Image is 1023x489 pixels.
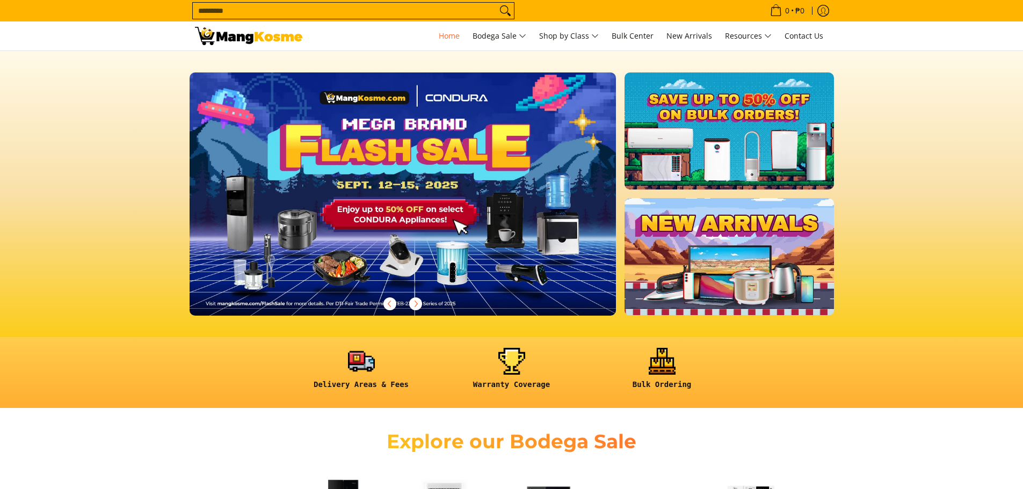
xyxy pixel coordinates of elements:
a: Bodega Sale [467,21,532,50]
a: Bulk Center [606,21,659,50]
button: Next [404,292,427,316]
a: Home [433,21,465,50]
a: Resources [720,21,777,50]
span: Resources [725,30,772,43]
h2: Explore our Bodega Sale [356,429,668,454]
span: New Arrivals [666,31,712,41]
a: Shop by Class [534,21,604,50]
img: Desktop homepage 29339654 2507 42fb b9ff a0650d39e9ed [190,72,616,316]
span: Contact Us [785,31,823,41]
a: <h6><strong>Delivery Areas & Fees</strong></h6> [292,348,431,398]
span: 0 [783,7,791,14]
span: ₱0 [794,7,806,14]
a: <h6><strong>Warranty Coverage</strong></h6> [442,348,582,398]
span: Home [439,31,460,41]
span: Bulk Center [612,31,654,41]
button: Search [497,3,514,19]
img: Mang Kosme: Your Home Appliances Warehouse Sale Partner! [195,27,302,45]
button: Previous [378,292,402,316]
a: New Arrivals [661,21,717,50]
a: <h6><strong>Bulk Ordering</strong></h6> [592,348,732,398]
a: Contact Us [779,21,829,50]
span: Shop by Class [539,30,599,43]
nav: Main Menu [313,21,829,50]
span: • [767,5,808,17]
span: Bodega Sale [473,30,526,43]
